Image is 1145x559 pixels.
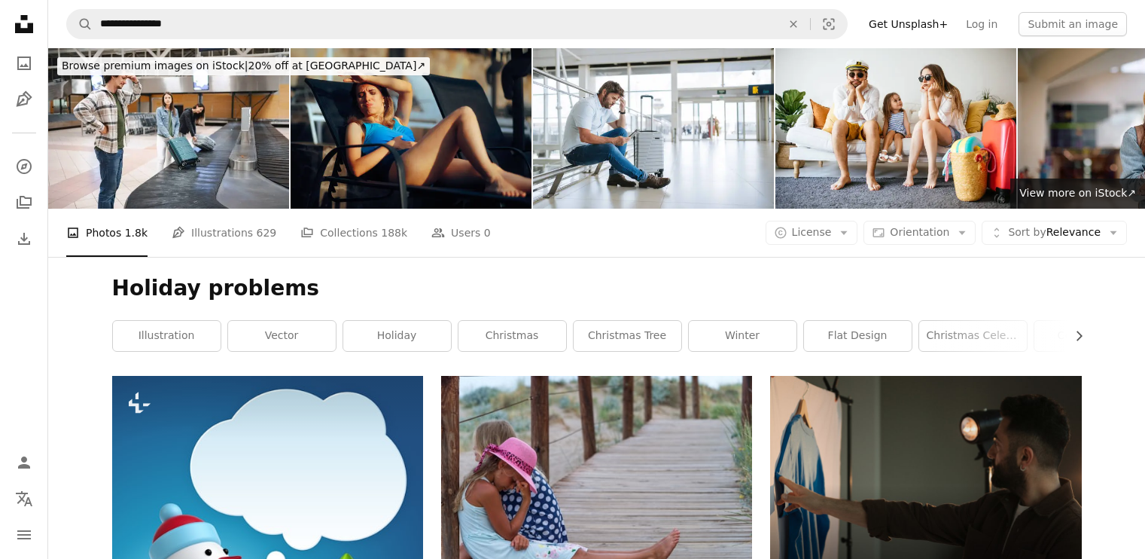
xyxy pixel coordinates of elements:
[890,226,949,238] span: Orientation
[804,321,912,351] a: flat design
[291,48,531,209] img: Stressed Woman Feeling Sick During vacation by the Pool
[300,209,407,257] a: Collections 188k
[9,84,39,115] a: Illustrations
[1065,321,1082,351] button: scroll list to the right
[1010,179,1145,209] a: View more on iStock↗
[689,321,796,351] a: winter
[112,524,423,538] a: 3d render, 3d illustration, snowman talking balloon, message board, Christmas greeting card, fest...
[257,225,277,241] span: 629
[9,188,39,218] a: Collections
[792,226,832,238] span: License
[381,225,407,241] span: 188k
[957,12,1006,36] a: Log in
[766,221,858,245] button: License
[48,48,439,84] a: Browse premium images on iStock|20% off at [GEOGRAPHIC_DATA]↗
[112,275,1082,302] h1: Holiday problems
[1034,321,1142,351] a: celebration
[1019,187,1136,199] span: View more on iStock ↗
[9,48,39,78] a: Photos
[9,224,39,254] a: Download History
[860,12,957,36] a: Get Unsplash+
[66,9,848,39] form: Find visuals sitewide
[982,221,1127,245] button: Sort byRelevance
[48,48,289,209] img: Stressed tourist waiting for lost luggage at the airport
[441,472,752,486] a: girl in blue and white polka dot shirt and pink hat sitting on wooden bridge
[1019,12,1127,36] button: Submit an image
[62,60,425,72] span: 20% off at [GEOGRAPHIC_DATA] ↗
[777,10,810,38] button: Clear
[1008,225,1101,240] span: Relevance
[431,209,491,257] a: Users 0
[484,225,491,241] span: 0
[9,151,39,182] a: Explore
[62,60,248,72] span: Browse premium images on iStock |
[9,520,39,550] button: Menu
[775,48,1016,209] img: Cancel holiday plan
[172,209,276,257] a: Illustrations 629
[919,321,1027,351] a: christmas celebration
[533,48,774,209] img: Man at the airport waiting for boarding
[9,448,39,478] a: Log in / Sign up
[863,221,976,245] button: Orientation
[343,321,451,351] a: holiday
[811,10,847,38] button: Visual search
[113,321,221,351] a: illustration
[458,321,566,351] a: christmas
[1008,226,1046,238] span: Sort by
[228,321,336,351] a: vector
[9,484,39,514] button: Language
[67,10,93,38] button: Search Unsplash
[574,321,681,351] a: christmas tree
